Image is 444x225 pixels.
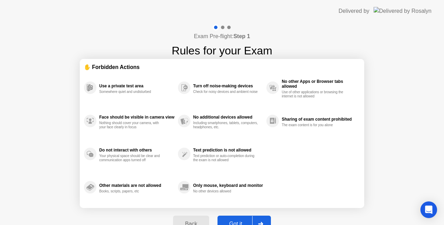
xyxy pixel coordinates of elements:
[99,148,174,153] div: Do not interact with others
[339,7,369,15] div: Delivered by
[193,154,259,162] div: Text prediction or auto-completion during the exam is not allowed
[99,84,174,88] div: Use a private test area
[172,42,272,59] h1: Rules for your Exam
[193,115,263,120] div: No additional devices allowed
[99,90,165,94] div: Somewhere quiet and undisturbed
[374,7,432,15] img: Delivered by Rosalyn
[194,32,250,41] h4: Exam Pre-flight:
[99,154,165,162] div: Your physical space should be clear and communication apps turned off
[193,189,259,193] div: No other devices allowed
[193,121,259,129] div: Including smartphones, tablets, computers, headphones, etc.
[193,183,263,188] div: Only mouse, keyboard and monitor
[282,90,347,98] div: Use of other applications or browsing the internet is not allowed
[282,123,347,127] div: The exam content is for you alone
[99,121,165,129] div: Nothing should cover your camera, with your face clearly in focus
[282,79,357,89] div: No other Apps or Browser tabs allowed
[282,117,357,122] div: Sharing of exam content prohibited
[99,183,174,188] div: Other materials are not allowed
[420,201,437,218] div: Open Intercom Messenger
[99,115,174,120] div: Face should be visible in camera view
[193,90,259,94] div: Check for noisy devices and ambient noise
[84,63,360,71] div: ✋ Forbidden Actions
[233,33,250,39] b: Step 1
[193,148,263,153] div: Text prediction is not allowed
[193,84,263,88] div: Turn off noise-making devices
[99,189,165,193] div: Books, scripts, papers, etc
